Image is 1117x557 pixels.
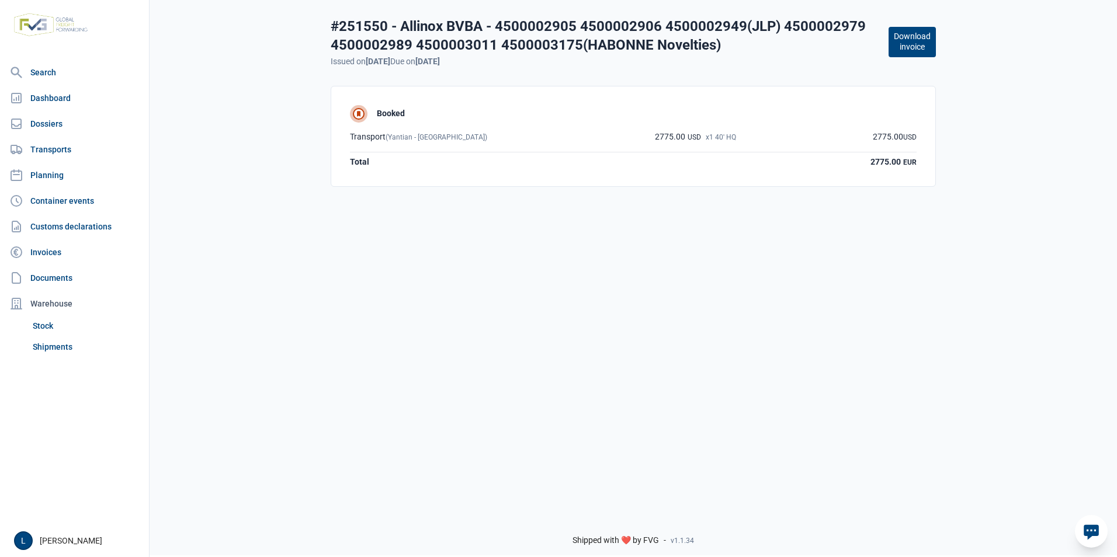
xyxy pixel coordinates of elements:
div: [PERSON_NAME] [14,531,142,550]
span: - [664,535,666,546]
div: Transport [350,132,487,142]
small: (Yantian - [GEOGRAPHIC_DATA]) [386,133,487,141]
a: Documents [5,266,144,290]
a: Transports [5,138,144,161]
span: Shipped with ❤️ by FVG [573,535,659,546]
small: x1 40' HQ [706,133,736,141]
a: Search [5,61,144,84]
small: USD [688,133,701,141]
a: Dashboard [5,86,144,110]
p: Issued on Due on [331,57,889,67]
div: Total [350,157,369,168]
button: Download invoice [889,27,936,57]
span: v1.1.34 [671,536,694,545]
a: Container events [5,189,144,213]
span: 2775.00 [655,132,701,142]
div: 2775.00 [870,157,917,168]
strong: [DATE] [415,57,440,66]
a: Planning [5,163,144,187]
a: Invoices [5,241,144,264]
div: Warehouse [5,292,144,315]
a: Dossiers [5,112,144,135]
a: Customs declarations [5,215,144,238]
div: Booked [377,109,405,119]
small: USD [903,133,917,141]
span: 2775.00 [873,132,917,141]
img: FVG - Global freight forwarding [9,9,92,41]
strong: [DATE] [366,57,390,66]
small: EUR [903,158,917,166]
a: Stock [28,315,144,336]
div: #251550 - Allinox BVBA - 4500002905 4500002906 4500002949(JLP) 4500002979 4500002989 4500003011 4... [331,17,889,54]
a: Shipments [28,336,144,357]
button: L [14,531,33,550]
